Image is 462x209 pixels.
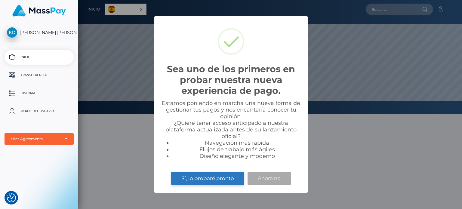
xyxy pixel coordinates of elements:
[172,140,302,146] li: Navegación más rápida
[172,153,302,159] li: Diseño elegante y moderno
[5,133,74,145] button: User Agreements
[172,146,302,153] li: Flujos de trabajo más ágiles
[171,172,244,185] button: Sí, lo probaré pronto
[7,107,71,116] p: Perfil del usuario
[7,89,71,98] p: Historia
[5,30,74,35] span: [PERSON_NAME] [PERSON_NAME]
[12,5,66,17] img: MassPay
[7,53,71,62] p: Inicio
[7,193,16,202] button: Consent Preferences
[7,71,71,80] p: Transferencia
[248,172,291,185] button: Ahora no
[160,100,302,159] div: Estamos poniendo en marcha una nueva forma de gestionar tus pagos y nos encantaría conocer tu opi...
[7,193,16,202] img: Revisit consent button
[11,137,60,141] div: User Agreements
[160,64,302,96] h2: Sea uno de los primeros en probar nuestra nueva experiencia de pago.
